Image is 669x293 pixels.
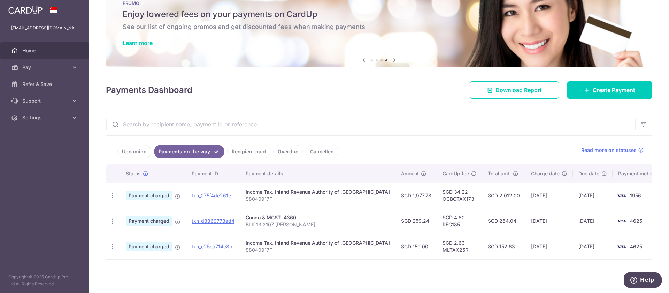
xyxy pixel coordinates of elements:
th: Payment method [613,164,666,183]
span: Read more on statuses [581,147,637,154]
span: Due date [578,170,599,177]
td: SGD 4.80 REC185 [437,208,482,234]
h4: Payments Dashboard [106,84,192,96]
p: S8040917F [246,247,390,254]
a: Payments on the way [154,145,224,158]
span: Home [22,47,68,54]
td: [DATE] [525,183,573,208]
p: S8040917F [246,196,390,203]
td: [DATE] [525,234,573,259]
img: Bank Card [615,242,629,251]
a: txn_e25ca714c8b [192,243,232,249]
a: Create Payment [567,81,652,99]
a: Cancelled [306,145,338,158]
span: Charge date [531,170,560,177]
p: [EMAIL_ADDRESS][DOMAIN_NAME] [11,24,78,31]
a: Overdue [273,145,303,158]
td: SGD 34.22 OCBCTAX173 [437,183,482,208]
span: Refer & Save [22,81,68,88]
div: Income Tax. Inland Revenue Authority of [GEOGRAPHIC_DATA] [246,240,390,247]
a: Upcoming [117,145,151,158]
td: [DATE] [573,234,613,259]
span: Create Payment [593,86,635,94]
span: 4625 [630,218,642,224]
th: Payment ID [186,164,240,183]
span: Status [126,170,141,177]
img: Bank Card [615,191,629,200]
a: Learn more [123,39,153,46]
td: SGD 1,977.78 [395,183,437,208]
a: Recipient paid [227,145,270,158]
h6: See our list of ongoing promos and get discounted fees when making payments [123,23,636,31]
td: [DATE] [525,208,573,234]
div: Condo & MCST. 4360 [246,214,390,221]
span: Settings [22,114,68,121]
span: 4625 [630,243,642,249]
td: [DATE] [573,183,613,208]
td: [DATE] [573,208,613,234]
iframe: Opens a widget where you can find more information [624,272,662,290]
a: Read more on statuses [581,147,644,154]
img: CardUp [8,6,43,14]
a: Download Report [470,81,559,99]
span: Total amt. [488,170,511,177]
div: Income Tax. Inland Revenue Authority of [GEOGRAPHIC_DATA] [246,189,390,196]
span: CardUp fee [443,170,469,177]
th: Payment details [240,164,395,183]
a: txn_d3869773ad4 [192,218,234,224]
td: SGD 259.24 [395,208,437,234]
td: SGD 2,012.00 [482,183,525,208]
span: 1956 [630,192,641,198]
td: SGD 264.04 [482,208,525,234]
h5: Enjoy lowered fees on your payments on CardUp [123,9,636,20]
span: Download Report [495,86,542,94]
input: Search by recipient name, payment id or reference [106,113,635,135]
td: SGD 150.00 [395,234,437,259]
td: SGD 2.63 MLTAX25R [437,234,482,259]
p: BLK 13 2107 [PERSON_NAME] [246,221,390,228]
p: PROMO [123,0,636,6]
td: SGD 152.63 [482,234,525,259]
img: Bank Card [615,217,629,225]
span: Pay [22,64,68,71]
span: Amount [401,170,419,177]
span: Payment charged [126,216,172,226]
span: Support [22,97,68,104]
span: Payment charged [126,191,172,200]
a: txn_075f4de261e [192,192,231,198]
span: Payment charged [126,242,172,251]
